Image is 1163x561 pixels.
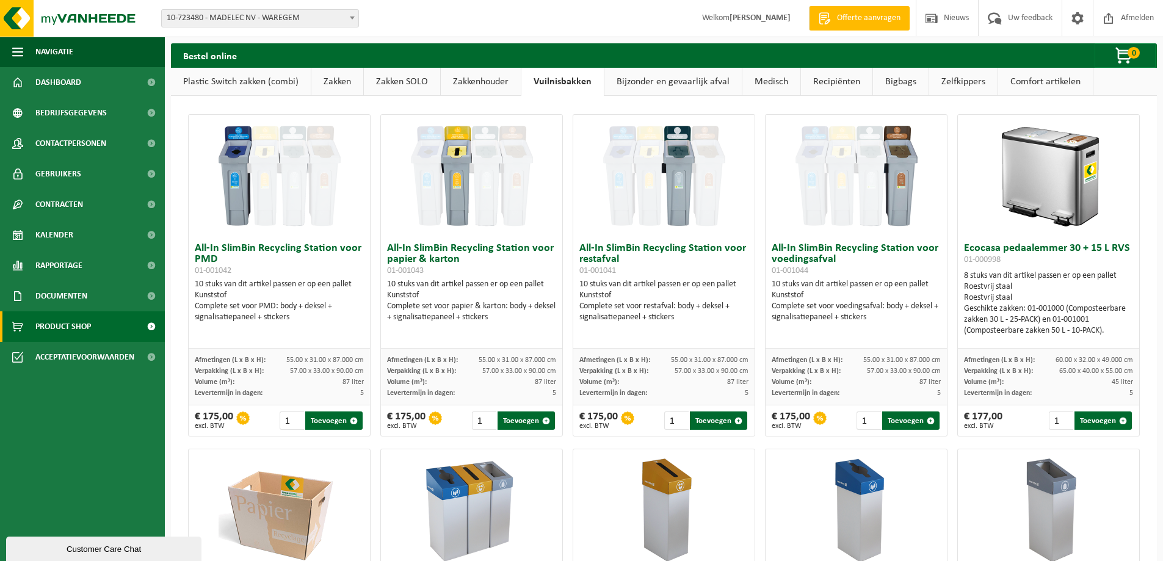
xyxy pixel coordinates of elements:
[742,68,800,96] a: Medisch
[795,115,918,237] img: 01-001044
[35,281,87,311] span: Documenten
[195,266,231,275] span: 01-001042
[195,411,233,430] div: € 175,00
[35,250,82,281] span: Rapportage
[387,301,556,323] div: Complete set voor papier & karton: body + deksel + signalisatiepaneel + stickers
[929,68,998,96] a: Zelfkippers
[35,220,73,250] span: Kalender
[35,189,83,220] span: Contracten
[195,389,263,397] span: Levertermijn in dagen:
[35,128,106,159] span: Contactpersonen
[964,422,1002,430] span: excl. BTW
[1095,43,1156,68] button: 0
[937,389,941,397] span: 5
[1128,47,1140,59] span: 0
[579,243,748,276] h3: All-In SlimBin Recycling Station voor restafval
[675,367,748,375] span: 57.00 x 33.00 x 90.00 cm
[579,357,650,364] span: Afmetingen (L x B x H):
[579,367,648,375] span: Verpakking (L x B x H):
[964,292,1133,303] div: Roestvrij staal
[219,115,341,237] img: 01-001042
[387,290,556,301] div: Kunststof
[195,378,234,386] span: Volume (m³):
[387,422,426,430] span: excl. BTW
[772,367,841,375] span: Verpakking (L x B x H):
[579,266,616,275] span: 01-001041
[35,98,107,128] span: Bedrijfsgegevens
[290,367,364,375] span: 57.00 x 33.00 x 90.00 cm
[964,243,1133,267] h3: Ecocasa pedaalemmer 30 + 15 L RVS
[730,13,791,23] strong: [PERSON_NAME]
[772,422,810,430] span: excl. BTW
[772,301,941,323] div: Complete set voor voedingsafval: body + deksel + signalisatiepaneel + stickers
[360,389,364,397] span: 5
[998,68,1093,96] a: Comfort artikelen
[195,422,233,430] span: excl. BTW
[35,37,73,67] span: Navigatie
[964,411,1002,430] div: € 177,00
[35,67,81,98] span: Dashboard
[1059,367,1133,375] span: 65.00 x 40.00 x 55.00 cm
[579,389,647,397] span: Levertermijn in dagen:
[671,357,748,364] span: 55.00 x 31.00 x 87.000 cm
[387,389,455,397] span: Levertermijn in dagen:
[171,43,249,67] h2: Bestel online
[964,270,1133,336] div: 8 stuks van dit artikel passen er op een pallet
[472,411,497,430] input: 1
[863,357,941,364] span: 55.00 x 31.00 x 87.000 cm
[195,243,364,276] h3: All-In SlimBin Recycling Station voor PMD
[873,68,929,96] a: Bigbags
[745,389,748,397] span: 5
[35,311,91,342] span: Product Shop
[964,281,1133,292] div: Roestvrij staal
[35,159,81,189] span: Gebruikers
[387,279,556,323] div: 10 stuks van dit artikel passen er op een pallet
[867,367,941,375] span: 57.00 x 33.00 x 90.00 cm
[482,367,556,375] span: 57.00 x 33.00 x 90.00 cm
[411,115,533,237] img: 01-001043
[690,411,747,430] button: Toevoegen
[579,422,618,430] span: excl. BTW
[964,378,1004,386] span: Volume (m³):
[387,357,458,364] span: Afmetingen (L x B x H):
[579,290,748,301] div: Kunststof
[579,411,618,430] div: € 175,00
[772,411,810,430] div: € 175,00
[579,279,748,323] div: 10 stuks van dit artikel passen er op een pallet
[664,411,689,430] input: 1
[772,290,941,301] div: Kunststof
[964,357,1035,364] span: Afmetingen (L x B x H):
[857,411,882,430] input: 1
[6,534,204,561] iframe: chat widget
[162,10,358,27] span: 10-723480 - MADELEC NV - WAREGEM
[1056,357,1133,364] span: 60.00 x 32.00 x 49.000 cm
[195,357,266,364] span: Afmetingen (L x B x H):
[919,378,941,386] span: 87 liter
[988,115,1110,237] img: 01-000998
[1074,411,1132,430] button: Toevoegen
[882,411,940,430] button: Toevoegen
[311,68,363,96] a: Zakken
[280,411,305,430] input: 1
[964,389,1032,397] span: Levertermijn in dagen:
[387,411,426,430] div: € 175,00
[171,68,311,96] a: Plastic Switch zakken (combi)
[286,357,364,364] span: 55.00 x 31.00 x 87.000 cm
[772,243,941,276] h3: All-In SlimBin Recycling Station voor voedingsafval
[1049,411,1074,430] input: 1
[604,68,742,96] a: Bijzonder en gevaarlijk afval
[772,266,808,275] span: 01-001044
[603,115,725,237] img: 01-001041
[161,9,359,27] span: 10-723480 - MADELEC NV - WAREGEM
[964,367,1033,375] span: Verpakking (L x B x H):
[964,255,1001,264] span: 01-000998
[305,411,363,430] button: Toevoegen
[387,367,456,375] span: Verpakking (L x B x H):
[1112,378,1133,386] span: 45 liter
[387,243,556,276] h3: All-In SlimBin Recycling Station voor papier & karton
[772,279,941,323] div: 10 stuks van dit artikel passen er op een pallet
[535,378,556,386] span: 87 liter
[772,389,839,397] span: Levertermijn in dagen:
[834,12,904,24] span: Offerte aanvragen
